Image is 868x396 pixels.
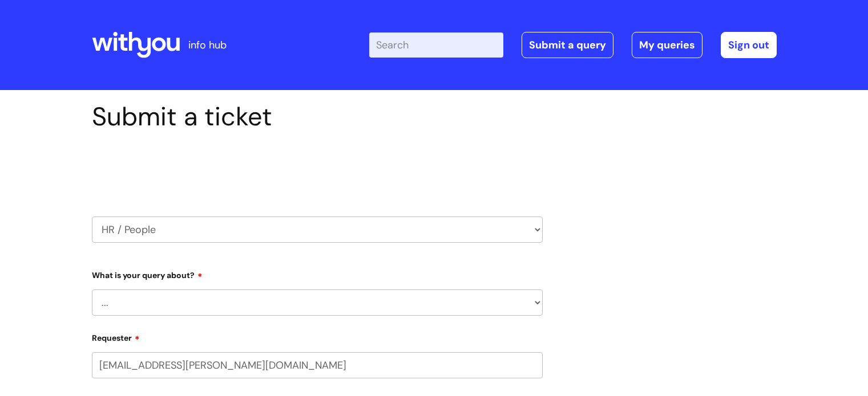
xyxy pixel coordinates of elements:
[92,101,543,132] h1: Submit a ticket
[92,352,543,378] input: Email
[632,32,703,58] a: My queries
[522,32,613,58] a: Submit a query
[721,32,777,58] a: Sign out
[369,32,503,58] input: Search
[188,36,227,54] p: info hub
[92,158,543,179] h2: Select issue type
[92,267,543,280] label: What is your query about?
[92,329,543,343] label: Requester
[369,32,777,58] div: | -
